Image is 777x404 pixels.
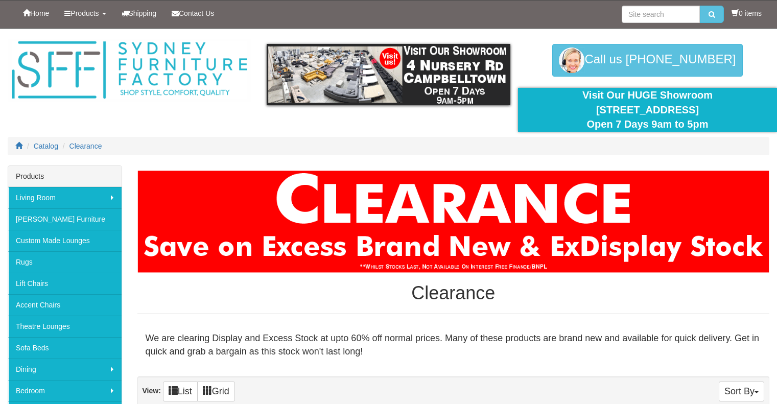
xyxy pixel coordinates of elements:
input: Site search [622,6,700,23]
a: Grid [197,382,235,401]
img: Sydney Furniture Factory [8,39,251,102]
button: Sort By [719,382,764,401]
a: Clearance [69,142,102,150]
strong: View: [143,387,161,395]
a: Sofa Beds [8,337,122,359]
a: Rugs [8,251,122,273]
a: Catalog [34,142,58,150]
a: [PERSON_NAME] Furniture [8,208,122,230]
a: Products [57,1,113,26]
a: Accent Chairs [8,294,122,316]
a: Shipping [114,1,164,26]
img: Clearance [137,171,770,273]
span: Shipping [129,9,157,17]
h1: Clearance [137,283,770,303]
div: Products [8,166,122,187]
a: Bedroom [8,380,122,401]
span: Home [30,9,49,17]
a: Lift Chairs [8,273,122,294]
a: List [163,382,198,401]
li: 0 items [732,8,762,18]
a: Custom Made Lounges [8,230,122,251]
a: Contact Us [164,1,222,26]
div: We are clearing Display and Excess Stock at upto 60% off normal prices. Many of these products ar... [137,324,770,366]
span: Products [70,9,99,17]
a: Theatre Lounges [8,316,122,337]
a: Dining [8,359,122,380]
img: showroom.gif [267,44,510,105]
a: Home [15,1,57,26]
span: Contact Us [179,9,214,17]
a: Living Room [8,187,122,208]
div: Visit Our HUGE Showroom [STREET_ADDRESS] Open 7 Days 9am to 5pm [526,88,769,132]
